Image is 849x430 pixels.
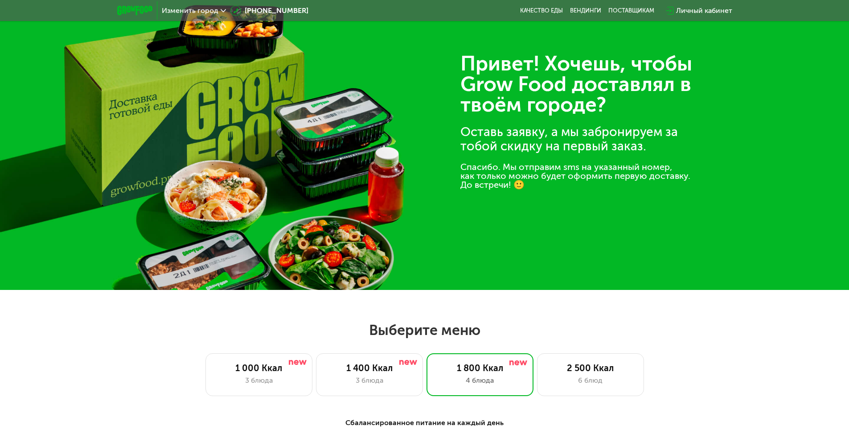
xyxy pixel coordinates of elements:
a: Вендинги [570,7,601,14]
span: Изменить город [162,7,218,14]
div: Оставь заявку, а мы забронируем за тобой скидку на первый заказ. [460,125,705,153]
div: Личный кабинет [676,5,732,16]
div: 3 блюда [325,375,414,386]
h2: Выберите меню [29,321,820,339]
div: 4 блюда [436,375,524,386]
div: 1 000 Ккал [215,363,303,373]
div: 6 блюд [546,375,635,386]
div: 3 блюда [215,375,303,386]
div: Сбалансированное питание на каждый день [161,418,689,429]
div: Привет! Хочешь, чтобы Grow Food доставлял в твоём городе? [460,54,705,115]
a: [PHONE_NUMBER] [230,5,308,16]
a: Качество еды [520,7,563,14]
div: Спасибо. Мы отправим sms на указанный номер, как только можно будет оформить первую доставку. До ... [460,162,705,189]
div: поставщикам [608,7,654,14]
div: 1 800 Ккал [436,363,524,373]
div: 1 400 Ккал [325,363,414,373]
div: 2 500 Ккал [546,363,635,373]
